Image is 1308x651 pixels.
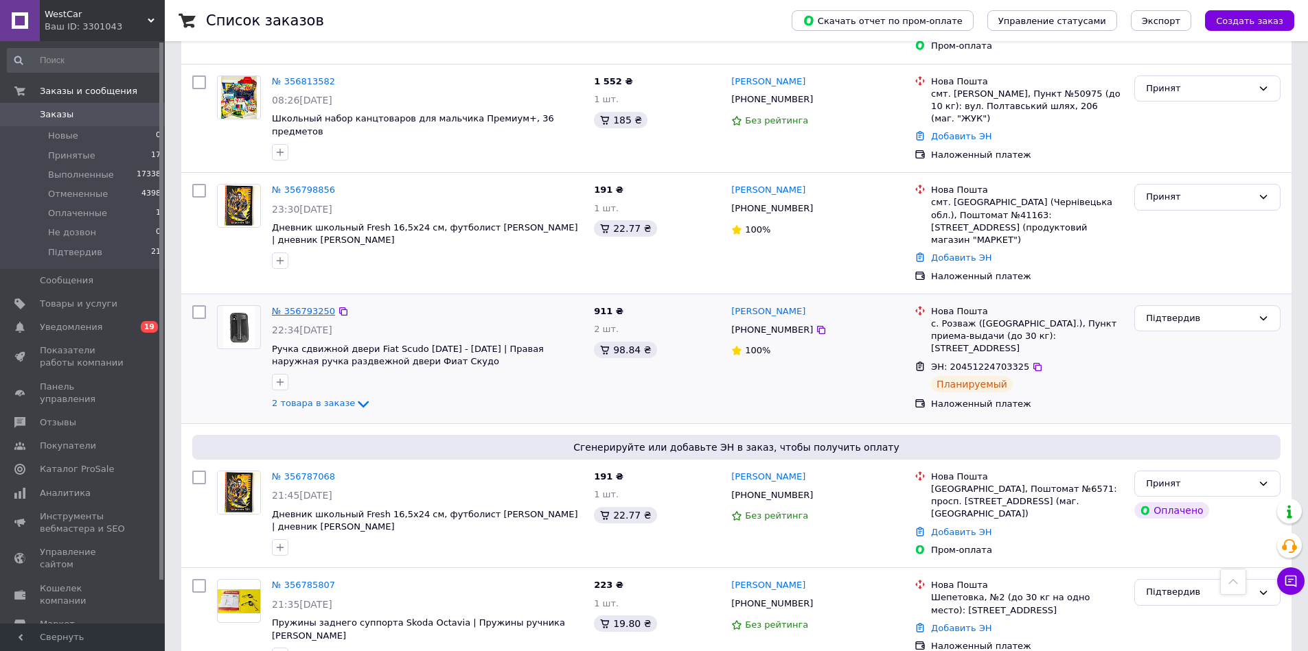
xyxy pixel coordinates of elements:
[272,509,577,532] a: Дневник школьный Fresh 16,5х24 см, футболист [PERSON_NAME] | дневник [PERSON_NAME]
[137,169,161,181] span: 17338
[731,579,805,592] a: [PERSON_NAME]
[594,306,623,316] span: 911 ₴
[151,246,161,259] span: 21
[931,252,991,263] a: Добавить ЭН
[731,598,813,608] span: [PHONE_NUMBER]
[931,184,1123,196] div: Нова Пошта
[272,599,332,610] span: 21:35[DATE]
[48,246,102,259] span: Підтвердив
[931,623,991,633] a: Добавить ЭН
[218,471,260,514] img: Фото товару
[272,471,335,482] a: № 356787068
[931,75,1123,88] div: Нова Пошта
[45,21,165,33] div: Ваш ID: 3301043
[272,76,335,86] a: № 356813582
[594,598,619,608] span: 1 шт.
[40,582,127,607] span: Кошелек компании
[1146,311,1252,326] div: Підтвердив
[48,226,96,239] span: Не дозвон
[272,398,355,408] span: 2 товара в заказе
[1277,567,1305,595] button: Чат с покупателем
[931,40,1123,52] div: Пром-оплата
[40,381,127,405] span: Панель управления
[594,324,619,334] span: 2 шт.
[594,580,623,590] span: 223 ₴
[40,85,137,97] span: Заказы и сообщения
[218,589,260,613] img: Фото товару
[217,305,261,349] a: Фото товару
[40,618,75,630] span: Маркет
[156,207,161,220] span: 1
[272,344,544,367] a: Ручка сдвижной двери Fiat Scudo [DATE] - [DATE] | Правая наружная ручка раздвежной двери Фиат Скудо
[987,10,1117,31] button: Управление статусами
[731,203,813,213] span: [PHONE_NUMBER]
[731,471,805,484] a: [PERSON_NAME]
[221,76,257,119] img: Фото товару
[45,8,148,21] span: WestCar
[931,196,1123,246] div: смт. [GEOGRAPHIC_DATA] (Чернівецька обл.), Поштомат №41163: [STREET_ADDRESS] (продуктовий магазин...
[931,471,1123,483] div: Нова Пошта
[594,615,656,632] div: 19.80 ₴
[1216,16,1283,26] span: Создать заказ
[594,185,623,195] span: 191 ₴
[931,131,991,141] a: Добавить ЭН
[594,220,656,237] div: 22.77 ₴
[223,306,255,348] img: Фото товару
[745,224,770,235] span: 100%
[206,12,324,29] h1: Список заказов
[1146,190,1252,204] div: Принят
[1191,15,1294,25] a: Создать заказ
[272,617,565,641] a: Пружины заднего суппорта Skoda Octavia | Пружины ручника [PERSON_NAME]
[931,544,1123,556] div: Пром-оплата
[594,94,619,104] span: 1 шт.
[48,169,114,181] span: Выполненные
[272,113,554,137] a: Школьный набор канцтоваров для мальчика Премиум+, 36 предметов
[931,527,991,537] a: Добавить ЭН
[141,188,161,200] span: 4398
[272,222,577,246] a: Дневник школьный Fresh 16,5х24 см, футболист [PERSON_NAME] | дневник [PERSON_NAME]
[931,376,1013,392] div: Планируемый
[40,546,127,571] span: Управление сайтом
[931,362,1029,372] span: ЭН: 20451224703325
[217,471,261,514] a: Фото товару
[272,306,335,316] a: № 356793250
[48,150,95,162] span: Принятые
[40,440,96,452] span: Покупатели
[141,321,158,333] span: 19
[40,108,73,121] span: Заказы
[40,487,91,499] span: Аналитика
[731,324,813,335] span: [PHONE_NUMBER]
[931,88,1123,126] div: смт. [PERSON_NAME], Пункт №50975 (до 10 кг): вул. Полтавський шлях, 206 (маг. "ЖУК")
[731,94,813,104] span: [PHONE_NUMBER]
[40,416,76,429] span: Отзывы
[218,185,260,227] img: Фото товару
[1146,82,1252,96] div: Принят
[931,270,1123,283] div: Наложенный платеж
[40,274,93,287] span: Сообщения
[731,305,805,318] a: [PERSON_NAME]
[1142,16,1180,26] span: Экспорт
[40,344,127,369] span: Показатели работы компании
[931,398,1123,410] div: Наложенный платеж
[931,305,1123,318] div: Нова Пошта
[217,184,261,228] a: Фото товару
[272,324,332,335] span: 22:34[DATE]
[1146,585,1252,600] div: Підтвердив
[1205,10,1294,31] button: Создать заказ
[156,130,161,142] span: 0
[217,579,261,623] a: Фото товару
[594,471,623,482] span: 191 ₴
[594,112,647,128] div: 185 ₴
[594,76,632,86] span: 1 552 ₴
[745,115,808,126] span: Без рейтинга
[1134,502,1208,519] div: Оплачено
[1146,477,1252,491] div: Принят
[745,345,770,355] span: 100%
[48,207,107,220] span: Оплаченные
[272,490,332,501] span: 21:45[DATE]
[40,321,102,333] span: Уведомления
